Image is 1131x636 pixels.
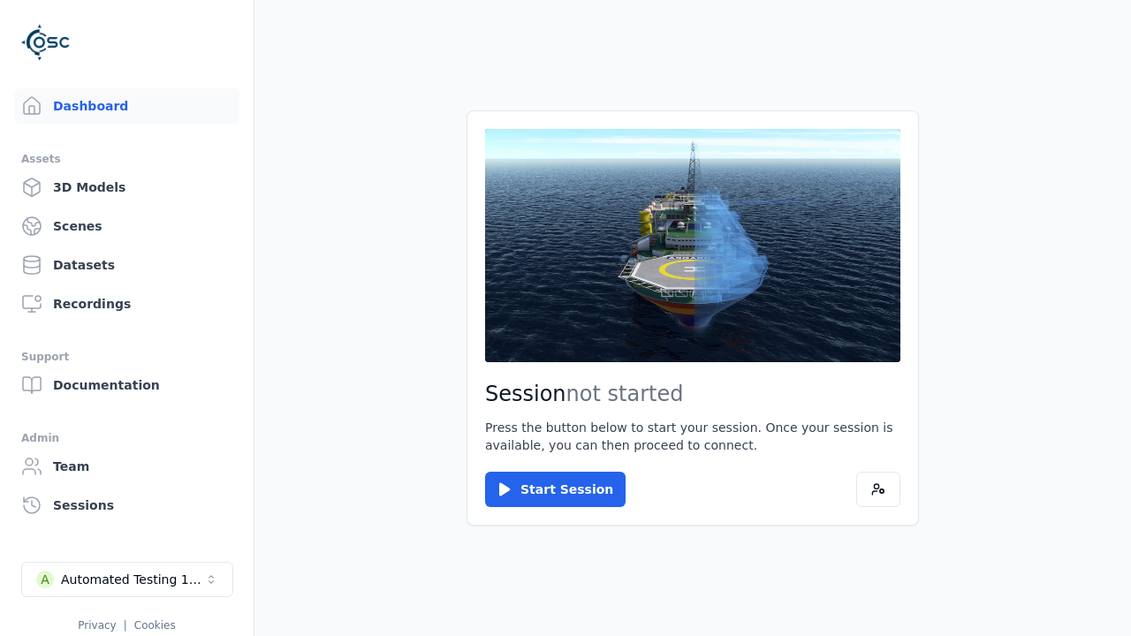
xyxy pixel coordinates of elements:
a: 3D Models [14,170,239,205]
span: | [124,619,127,632]
a: Scenes [14,208,239,244]
div: Support [21,346,232,367]
div: Automated Testing 1 - Playwright [61,571,204,588]
a: Cookies [134,619,176,632]
a: Team [14,449,239,484]
a: Documentation [14,367,239,403]
div: Assets [21,148,232,170]
img: Logo [21,18,71,67]
h2: Session [485,380,900,408]
p: Press the button below to start your session. Once your session is available, you can then procee... [485,419,900,454]
a: Recordings [14,286,239,322]
a: Datasets [14,247,239,283]
div: Admin [21,428,232,449]
a: Dashboard [14,88,239,124]
span: not started [566,382,684,406]
button: Start Session [485,472,626,507]
a: Sessions [14,488,239,523]
div: A [36,571,54,588]
button: Select a workspace [21,562,233,597]
a: Privacy [78,619,116,632]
